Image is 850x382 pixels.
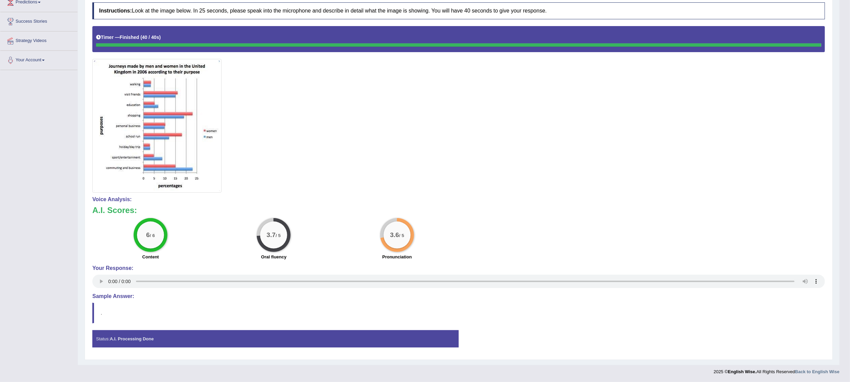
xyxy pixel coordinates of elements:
a: Success Stories [0,12,77,29]
strong: English Wise. [728,369,756,374]
div: Status: [92,330,459,347]
strong: A.I. Processing Done [110,336,154,341]
small: / 6 [150,233,155,238]
label: Pronunciation [382,254,412,260]
b: A.I. Scores: [92,206,137,215]
b: Instructions: [99,8,132,14]
h4: Look at the image below. In 25 seconds, please speak into the microphone and describe in detail w... [92,2,825,19]
blockquote: . [92,303,825,323]
h4: Voice Analysis: [92,196,825,203]
h5: Timer — [96,35,161,40]
h4: Sample Answer: [92,293,825,299]
b: Finished [120,35,139,40]
label: Content [142,254,159,260]
b: ( [140,35,142,40]
h4: Your Response: [92,265,825,271]
label: Oral fluency [261,254,286,260]
a: Your Account [0,51,77,68]
div: 2025 © All Rights Reserved [714,365,840,375]
big: 6 [146,231,150,239]
a: Strategy Videos [0,31,77,48]
b: ) [159,35,161,40]
small: / 5 [399,233,404,238]
a: Back to English Wise [795,369,840,374]
big: 3.7 [267,231,276,239]
b: 40 / 40s [142,35,159,40]
small: / 5 [276,233,281,238]
big: 3.6 [390,231,399,239]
